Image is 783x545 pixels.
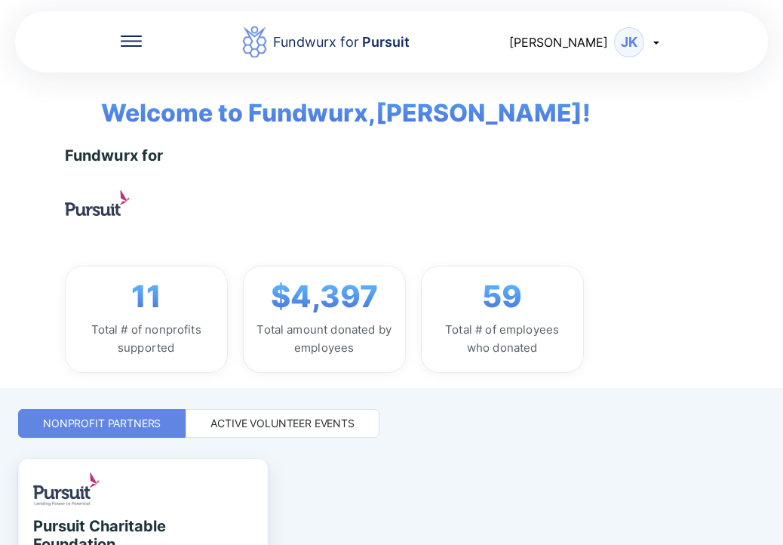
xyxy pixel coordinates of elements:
div: Fundwurx for [65,146,164,165]
div: Total # of employees who donated [434,321,571,357]
img: logo.jpg [65,190,130,216]
span: 59 [482,279,522,315]
div: JK [614,27,644,57]
span: $4,397 [271,279,378,315]
div: Total # of nonprofits supported [78,321,215,357]
span: 11 [131,279,161,315]
span: Welcome to Fundwurx, [PERSON_NAME] ! [78,72,591,131]
div: Nonprofit Partners [43,416,161,431]
span: [PERSON_NAME] [509,35,608,50]
div: Fundwurx for [273,32,410,53]
div: Total amount donated by employees [256,321,393,357]
span: Pursuit [359,34,410,50]
div: Active Volunteer Events [210,416,355,431]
